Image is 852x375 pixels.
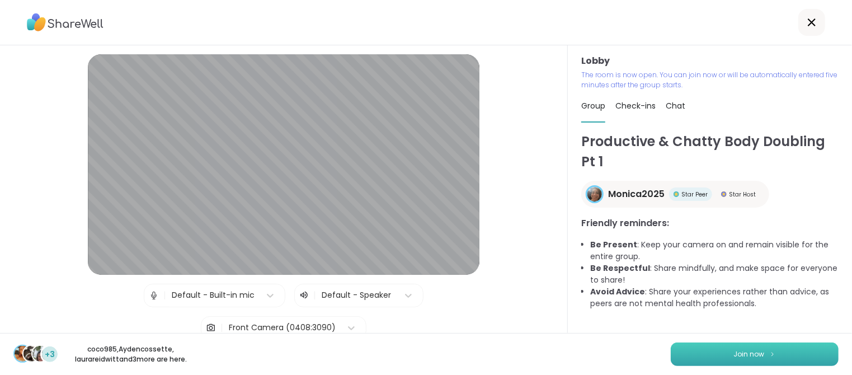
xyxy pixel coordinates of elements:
[313,289,316,302] span: |
[590,239,839,262] li: : Keep your camera on and remain visible for the entire group.
[666,100,685,111] span: Chat
[206,317,216,339] img: Camera
[590,239,637,250] b: Be Present
[581,70,839,90] p: The room is now open. You can join now or will be automatically entered five minutes after the gr...
[608,187,665,201] span: Monica2025
[681,190,708,199] span: Star Peer
[615,100,656,111] span: Check-ins
[769,351,776,357] img: ShareWell Logomark
[15,346,30,362] img: coco985
[172,289,255,301] div: Default - Built-in mic
[581,217,839,230] h3: Friendly reminders:
[581,181,769,208] a: Monica2025Monica2025Star PeerStar PeerStar HostStar Host
[674,191,679,197] img: Star Peer
[734,349,765,359] span: Join now
[220,317,223,339] span: |
[587,187,602,201] img: Monica2025
[27,10,103,35] img: ShareWell Logo
[45,349,55,360] span: +3
[729,190,756,199] span: Star Host
[590,262,650,274] b: Be Respectful
[68,344,194,364] p: coco985 , Aydencossette , laurareidwitt and 3 more are here.
[671,343,839,366] button: Join now
[149,284,159,307] img: Microphone
[581,132,839,172] h1: Productive & Chatty Body Doubling Pt 1
[590,286,645,297] b: Avoid Advice
[229,322,336,334] div: Front Camera (0408:3090)
[32,346,48,362] img: laurareidwitt
[581,100,605,111] span: Group
[590,262,839,286] li: : Share mindfully, and make space for everyone to share!
[581,54,839,68] h3: Lobby
[721,191,727,197] img: Star Host
[163,284,166,307] span: |
[590,286,839,310] li: : Share your experiences rather than advice, as peers are not mental health professionals.
[23,346,39,362] img: Aydencossette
